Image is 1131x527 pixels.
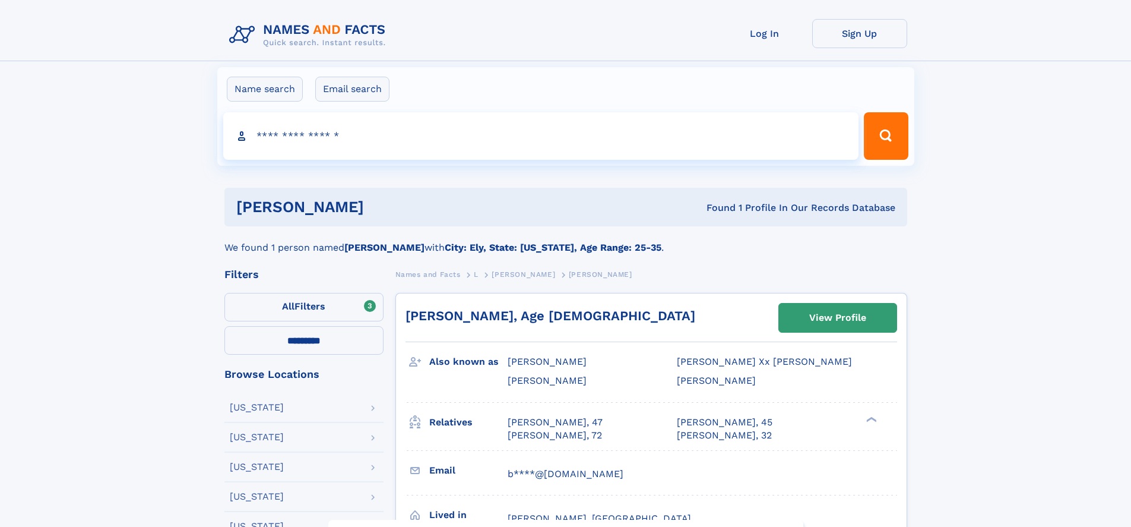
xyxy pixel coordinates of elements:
div: Filters [224,269,384,280]
div: Found 1 Profile In Our Records Database [535,201,895,214]
div: [US_STATE] [230,403,284,412]
label: Email search [315,77,389,102]
span: L [474,270,479,279]
h3: Email [429,460,508,481]
div: View Profile [809,304,866,332]
div: ❯ [863,415,877,423]
span: [PERSON_NAME] Xx [PERSON_NAME] [677,356,852,367]
h3: Lived in [429,505,508,525]
a: View Profile [779,304,896,332]
b: [PERSON_NAME] [344,242,424,253]
div: [US_STATE] [230,433,284,442]
a: [PERSON_NAME] [492,267,555,282]
h3: Also known as [429,352,508,372]
label: Filters [224,293,384,321]
span: [PERSON_NAME], [GEOGRAPHIC_DATA] [508,513,691,524]
label: Name search [227,77,303,102]
button: Search Button [864,112,908,160]
span: [PERSON_NAME] [677,375,756,386]
a: [PERSON_NAME], 45 [677,416,772,429]
a: [PERSON_NAME], 32 [677,429,772,442]
a: L [474,267,479,282]
div: We found 1 person named with . [224,226,907,255]
span: [PERSON_NAME] [508,356,587,367]
a: Sign Up [812,19,907,48]
a: Log In [717,19,812,48]
a: [PERSON_NAME], 47 [508,416,603,429]
h1: [PERSON_NAME] [236,200,536,214]
b: City: Ely, State: [US_STATE], Age Range: 25-35 [445,242,661,253]
a: Names and Facts [395,267,461,282]
a: [PERSON_NAME], 72 [508,429,602,442]
div: Browse Locations [224,369,384,380]
input: search input [223,112,859,160]
img: Logo Names and Facts [224,19,395,51]
span: [PERSON_NAME] [492,270,555,279]
span: [PERSON_NAME] [508,375,587,386]
span: All [282,301,294,312]
div: [US_STATE] [230,492,284,501]
div: [US_STATE] [230,462,284,472]
a: [PERSON_NAME], Age [DEMOGRAPHIC_DATA] [405,308,695,323]
span: [PERSON_NAME] [569,270,632,279]
h3: Relatives [429,412,508,433]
